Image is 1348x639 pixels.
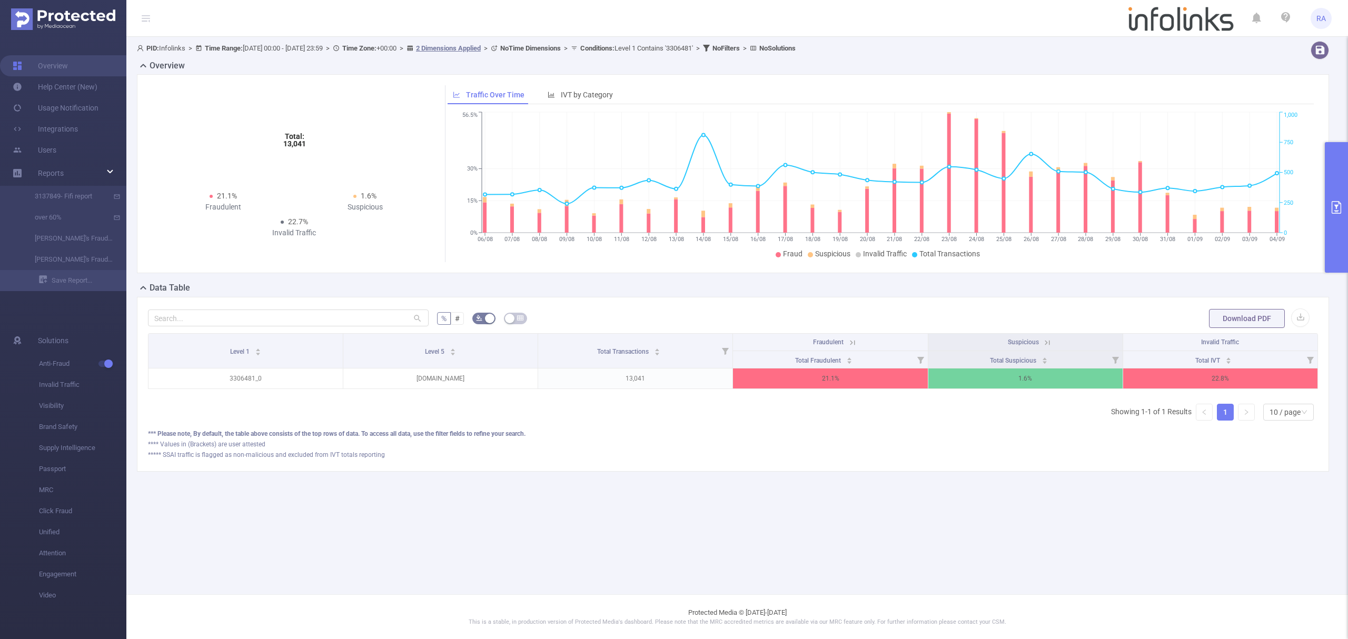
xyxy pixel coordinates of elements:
[255,347,261,350] i: icon: caret-up
[538,368,732,388] p: 13,041
[805,236,820,243] tspan: 18/08
[580,44,693,52] span: Level 1 Contains '3306481'
[783,249,802,258] span: Fraud
[500,44,561,52] b: No Time Dimensions
[1217,404,1233,420] a: 1
[284,132,304,141] tspan: Total:
[38,169,64,177] span: Reports
[1284,112,1297,119] tspan: 1,000
[1123,368,1317,388] p: 22.8%
[597,348,650,355] span: Total Transactions
[1284,139,1293,146] tspan: 750
[148,440,1318,449] div: **** Values in (Brackets) are user attested
[425,348,446,355] span: Level 5
[11,8,115,30] img: Protected Media
[470,229,478,236] tspan: 0%
[255,351,261,354] i: icon: caret-down
[21,228,114,249] a: [PERSON_NAME]'s Fraud Report
[913,351,928,368] i: Filter menu
[846,356,852,359] i: icon: caret-up
[559,236,574,243] tspan: 09/08
[462,112,478,119] tspan: 56.5%
[1133,236,1148,243] tspan: 30/08
[148,450,1318,460] div: ***** SSAI traffic is flagged as non-malicious and excluded from IVT totals reporting
[696,236,711,243] tspan: 14/08
[1242,236,1257,243] tspan: 03/09
[467,197,478,204] tspan: 15%
[1160,236,1175,243] tspan: 31/08
[283,139,305,148] tspan: 13,041
[294,202,437,213] div: Suspicious
[39,564,126,585] span: Engagement
[613,236,629,243] tspan: 11/08
[397,44,407,52] span: >
[150,282,190,294] h2: Data Table
[450,351,456,354] i: icon: caret-down
[152,202,294,213] div: Fraudulent
[815,249,850,258] span: Suspicious
[146,44,159,52] b: PID:
[21,207,114,228] a: over 60%
[990,357,1038,364] span: Total Suspicious
[39,458,126,480] span: Passport
[230,348,251,355] span: Level 1
[21,186,114,207] a: 3137849- Fifi report
[455,314,460,323] span: #
[712,44,740,52] b: No Filters
[217,192,237,200] span: 21.1%
[39,543,126,564] span: Attention
[205,44,243,52] b: Time Range:
[759,44,796,52] b: No Solutions
[1225,356,1232,362] div: Sort
[832,236,847,243] tspan: 19/08
[859,236,875,243] tspan: 20/08
[1105,236,1121,243] tspan: 29/08
[416,44,481,52] u: 2 Dimensions Applied
[919,249,980,258] span: Total Transactions
[586,236,601,243] tspan: 10/08
[38,163,64,184] a: Reports
[846,360,852,363] i: icon: caret-down
[548,91,555,98] i: icon: bar-chart
[846,356,853,362] div: Sort
[517,315,523,321] i: icon: table
[1201,409,1207,415] i: icon: left
[148,429,1318,438] div: *** Please note, By default, the table above consists of the top rows of data. To access all data...
[185,44,195,52] span: >
[13,97,98,118] a: Usage Notification
[39,395,126,416] span: Visibility
[39,585,126,606] span: Video
[126,594,1348,639] footer: Protected Media © [DATE]-[DATE]
[1226,356,1232,359] i: icon: caret-up
[718,334,732,368] i: Filter menu
[504,236,520,243] tspan: 07/08
[740,44,750,52] span: >
[996,236,1011,243] tspan: 25/08
[21,249,114,270] a: [PERSON_NAME]'s Fraud Report with Host (site)
[148,368,343,388] p: 3306481_0
[655,351,660,354] i: icon: caret-down
[928,368,1123,388] p: 1.6%
[561,91,613,99] span: IVT by Category
[777,236,792,243] tspan: 17/08
[1301,409,1307,416] i: icon: down
[1269,236,1284,243] tspan: 04/09
[137,45,146,52] i: icon: user
[1042,356,1048,362] div: Sort
[39,522,126,543] span: Unified
[1284,229,1287,236] tspan: 0
[795,357,843,364] span: Total Fraudulent
[1042,356,1047,359] i: icon: caret-up
[1226,360,1232,363] i: icon: caret-down
[453,91,460,98] i: icon: line-chart
[450,347,456,353] div: Sort
[13,55,68,76] a: Overview
[39,416,126,437] span: Brand Safety
[39,480,126,501] span: MRC
[39,374,126,395] span: Invalid Traffic
[813,338,844,346] span: Fraudulent
[1214,236,1230,243] tspan: 02/09
[450,347,456,350] i: icon: caret-up
[39,437,126,458] span: Supply Intelligence
[223,227,365,238] div: Invalid Traffic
